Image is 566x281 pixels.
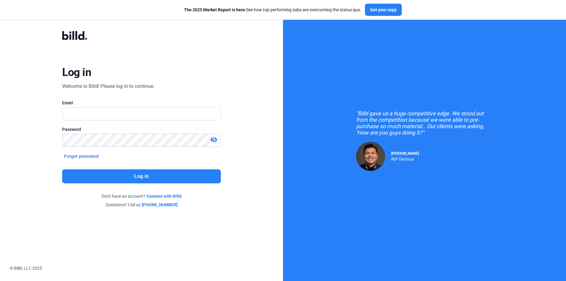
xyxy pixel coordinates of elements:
div: RDP Electrical [391,156,419,161]
button: Forgot password [62,153,101,160]
a: [PHONE_NUMBER] [142,202,178,208]
div: Don't have an account? [62,193,221,199]
div: Welcome to Billd! Please log in to continue. [62,83,154,90]
div: Log in [62,66,91,79]
span: [PERSON_NAME] [391,151,419,156]
mat-icon: visibility_off [210,136,218,143]
img: Raul Pacheco [356,142,385,171]
button: Get your copy [365,4,402,16]
a: Connect with Billd [147,193,182,199]
div: "Billd gave us a huge competitive edge. We stood out from the competition because we were able to... [356,110,493,136]
div: Questions? Call us [62,202,221,208]
button: Log in [62,169,221,183]
div: Password [62,126,221,132]
span: The 2025 Market Report is here: [184,7,246,12]
div: Email [62,100,221,106]
div: See how top-performing subs are overcoming the status quo. [184,7,361,13]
